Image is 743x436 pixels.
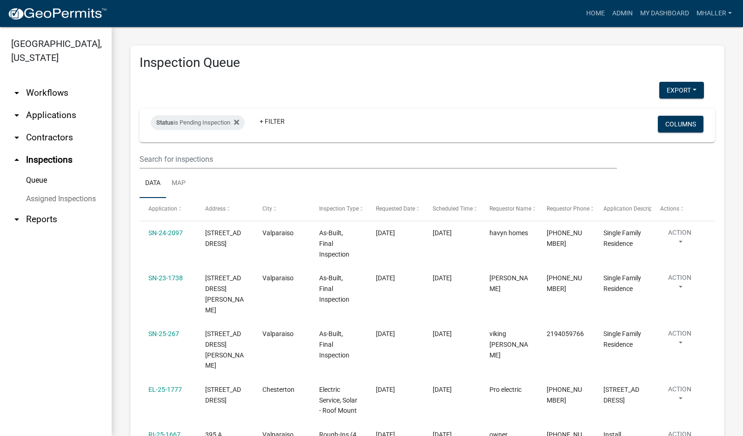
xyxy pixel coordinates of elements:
[433,329,472,339] div: [DATE]
[319,205,359,212] span: Inspection Type
[603,330,641,348] span: Single Family Residence
[319,330,349,359] span: As-Built, Final Inspection
[253,198,310,220] datatable-header-cell: City
[205,330,244,369] span: 298 Holst Ln
[262,330,294,337] span: Valparaiso
[603,205,662,212] span: Application Description
[148,330,179,337] a: SN-25-267
[603,386,639,404] span: 100 Hawleywood RdChesterton
[433,205,473,212] span: Scheduled Time
[660,273,699,296] button: Action
[609,5,636,22] a: Admin
[367,198,424,220] datatable-header-cell: Requested Date
[636,5,693,22] a: My Dashboard
[547,205,589,212] span: Requestor Phone
[252,113,292,130] a: + Filter
[262,205,272,212] span: City
[205,386,241,404] span: 100 Hawleywood Rd
[376,274,395,282] span: 09/10/2025
[376,205,415,212] span: Requested Date
[603,229,641,247] span: Single Family Residence
[148,274,183,282] a: SN-23-1738
[603,274,641,292] span: Single Family Residence
[433,273,472,284] div: [DATE]
[11,154,22,165] i: arrow_drop_up
[433,228,472,238] div: [DATE]
[11,214,22,225] i: arrow_drop_down
[424,198,481,220] datatable-header-cell: Scheduled Time
[310,198,367,220] datatable-header-cell: Inspection Type
[547,229,582,247] span: 555-555-5555
[582,5,609,22] a: Home
[489,330,528,359] span: viking jim
[140,198,196,220] datatable-header-cell: Application
[140,150,617,169] input: Search for inspections
[660,329,699,352] button: Action
[547,274,582,292] span: 219-746-2236
[660,384,699,408] button: Action
[166,169,191,198] a: Map
[660,205,679,212] span: Actions
[205,274,244,313] span: 163 Drake Dr
[148,386,182,393] a: EL-25-1777
[489,205,531,212] span: Requestor Name
[262,386,295,393] span: Chesterton
[319,386,357,415] span: Electric Service, Solar - Roof Mount
[151,115,245,130] div: is Pending Inspection
[205,205,226,212] span: Address
[376,229,395,237] span: 08/28/2025
[489,274,528,292] span: andrew
[376,386,395,393] span: 09/24/2025
[489,386,522,393] span: Pro electric
[433,384,472,395] div: [DATE]
[481,198,537,220] datatable-header-cell: Requestor Name
[140,55,715,71] h3: Inspection Queue
[537,198,594,220] datatable-header-cell: Requestor Phone
[205,229,241,247] span: 305 Apple Grove Ln
[376,330,395,337] span: 09/19/2025
[148,205,177,212] span: Application
[262,229,294,237] span: Valparaiso
[148,229,183,237] a: SN-24-2097
[547,386,582,404] span: 219-405-2056
[262,274,294,282] span: Valparaiso
[659,82,704,99] button: Export
[651,198,708,220] datatable-header-cell: Actions
[693,5,736,22] a: mhaller
[140,169,166,198] a: Data
[658,116,703,132] button: Columns
[595,198,651,220] datatable-header-cell: Application Description
[319,229,349,258] span: As-Built, Final Inspection
[156,119,174,126] span: Status
[319,274,349,303] span: As-Built, Final Inspection
[11,110,22,121] i: arrow_drop_down
[489,229,528,237] span: havyn homes
[196,198,253,220] datatable-header-cell: Address
[11,132,22,143] i: arrow_drop_down
[547,330,584,337] span: 2194059766
[11,87,22,99] i: arrow_drop_down
[660,228,699,251] button: Action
